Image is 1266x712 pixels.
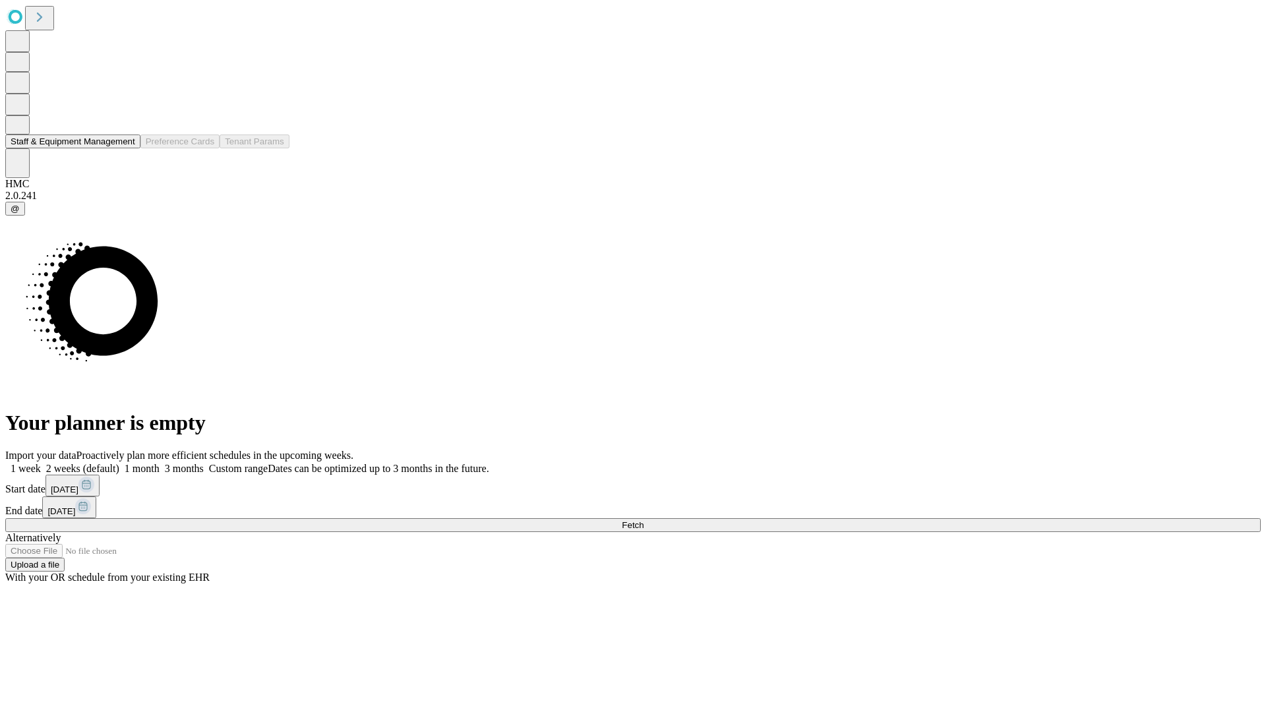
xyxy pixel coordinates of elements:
div: Start date [5,475,1261,496]
button: Tenant Params [220,134,289,148]
span: Dates can be optimized up to 3 months in the future. [268,463,489,474]
div: 2.0.241 [5,190,1261,202]
span: Fetch [622,520,644,530]
span: Import your data [5,450,76,461]
h1: Your planner is empty [5,411,1261,435]
span: 1 week [11,463,41,474]
button: Preference Cards [140,134,220,148]
button: [DATE] [42,496,96,518]
span: Custom range [209,463,268,474]
span: @ [11,204,20,214]
button: Fetch [5,518,1261,532]
span: With your OR schedule from your existing EHR [5,572,210,583]
button: Upload a file [5,558,65,572]
span: 3 months [165,463,204,474]
span: 2 weeks (default) [46,463,119,474]
span: Alternatively [5,532,61,543]
button: @ [5,202,25,216]
span: 1 month [125,463,160,474]
div: HMC [5,178,1261,190]
button: [DATE] [45,475,100,496]
button: Staff & Equipment Management [5,134,140,148]
span: Proactively plan more efficient schedules in the upcoming weeks. [76,450,353,461]
span: [DATE] [51,485,78,494]
div: End date [5,496,1261,518]
span: [DATE] [47,506,75,516]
